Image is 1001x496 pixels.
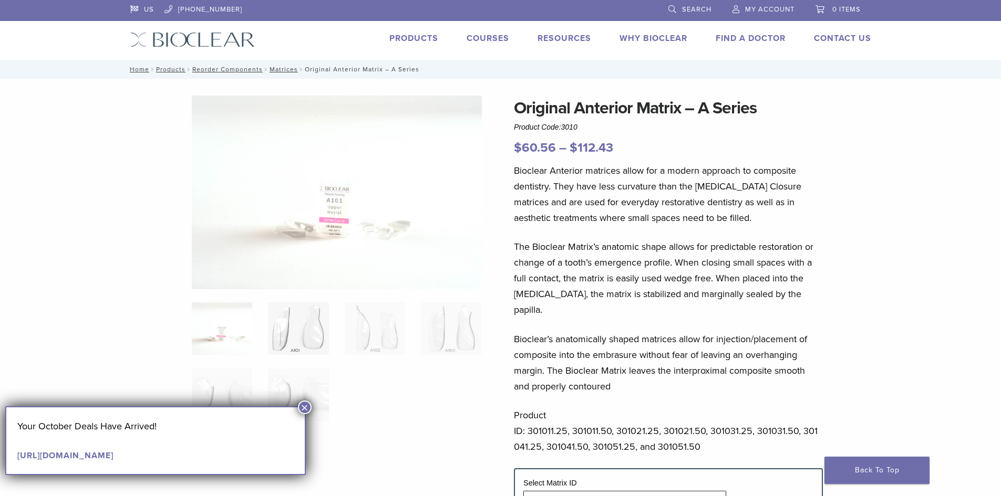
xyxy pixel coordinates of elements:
[561,123,577,131] span: 3010
[716,33,786,44] a: Find A Doctor
[345,302,405,355] img: Original Anterior Matrix - A Series - Image 3
[570,140,613,155] bdi: 112.43
[127,66,149,73] a: Home
[298,67,305,72] span: /
[514,140,522,155] span: $
[270,66,298,73] a: Matrices
[514,239,823,318] p: The Bioclear Matrix’s anatomic shape allows for predictable restoration or change of a tooth’s em...
[570,140,577,155] span: $
[298,400,312,414] button: Close
[156,66,185,73] a: Products
[122,60,879,79] nav: Original Anterior Matrix – A Series
[814,33,871,44] a: Contact Us
[514,331,823,394] p: Bioclear’s anatomically shaped matrices allow for injection/placement of composite into the embra...
[185,67,192,72] span: /
[421,302,481,355] img: Original Anterior Matrix - A Series - Image 4
[824,457,930,484] a: Back To Top
[192,96,482,289] img: Anterior Original A Series Matrices
[130,32,255,47] img: Bioclear
[514,140,556,155] bdi: 60.56
[538,33,591,44] a: Resources
[17,450,113,461] a: [URL][DOMAIN_NAME]
[514,123,577,131] span: Product Code:
[682,5,711,14] span: Search
[149,67,156,72] span: /
[832,5,861,14] span: 0 items
[514,96,823,121] h1: Original Anterior Matrix – A Series
[467,33,509,44] a: Courses
[17,418,294,434] p: Your October Deals Have Arrived!
[745,5,794,14] span: My Account
[559,140,566,155] span: –
[263,67,270,72] span: /
[192,368,252,421] img: Original Anterior Matrix - A Series - Image 5
[268,302,328,355] img: Original Anterior Matrix - A Series - Image 2
[192,66,263,73] a: Reorder Components
[514,163,823,226] p: Bioclear Anterior matrices allow for a modern approach to composite dentistry. They have less cur...
[268,368,328,421] img: Original Anterior Matrix - A Series - Image 6
[620,33,687,44] a: Why Bioclear
[389,33,438,44] a: Products
[514,407,823,455] p: Product ID: 301011.25, 301011.50, 301021.25, 301021.50, 301031.25, 301031.50, 301041.25, 301041.5...
[523,479,577,487] label: Select Matrix ID
[192,302,252,355] img: Anterior-Original-A-Series-Matrices-324x324.jpg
